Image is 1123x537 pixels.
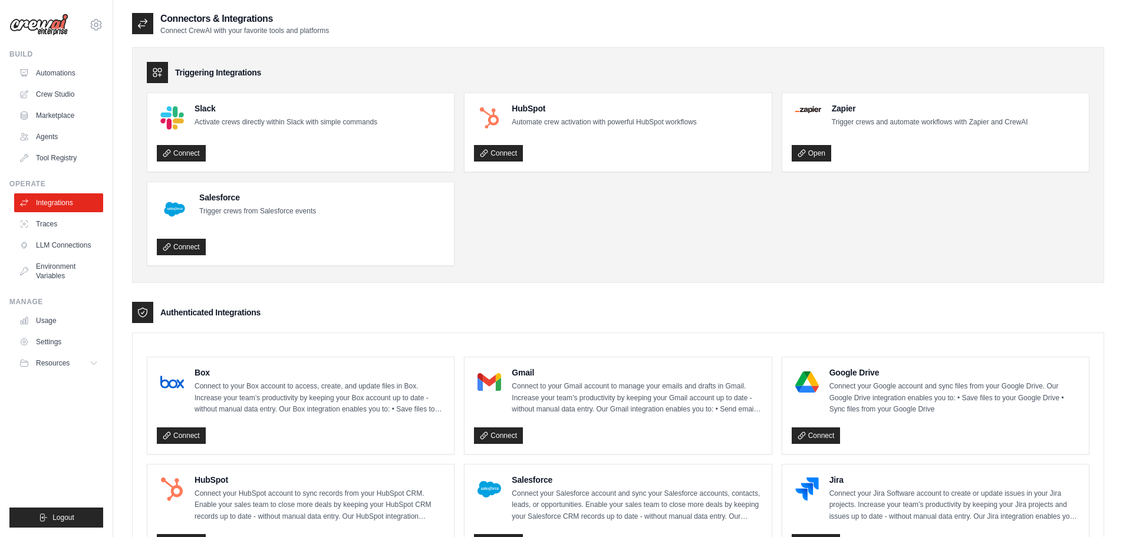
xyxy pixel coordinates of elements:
h4: Zapier [832,103,1028,114]
p: Trigger crews and automate workflows with Zapier and CrewAI [832,117,1028,129]
img: HubSpot Logo [477,106,501,130]
h2: Connectors & Integrations [160,12,329,26]
h4: Gmail [512,367,762,378]
a: Tool Registry [14,149,103,167]
span: Resources [36,358,70,368]
a: Connect [792,427,841,444]
img: Slack Logo [160,106,184,130]
p: Trigger crews from Salesforce events [199,206,316,218]
p: Connect to your Box account to access, create, and update files in Box. Increase your team’s prod... [195,381,444,416]
a: Crew Studio [14,85,103,104]
h4: Salesforce [512,474,762,486]
img: Box Logo [160,370,184,394]
p: Connect your Jira Software account to create or update issues in your Jira projects. Increase you... [829,488,1079,523]
img: HubSpot Logo [160,477,184,501]
h4: Google Drive [829,367,1079,378]
img: Salesforce Logo [160,195,189,223]
p: Connect your Salesforce account and sync your Salesforce accounts, contacts, leads, or opportunit... [512,488,762,523]
a: Connect [157,239,206,255]
img: Zapier Logo [795,106,821,113]
img: Logo [9,14,68,36]
span: Logout [52,513,74,522]
div: Manage [9,297,103,307]
p: Automate crew activation with powerful HubSpot workflows [512,117,696,129]
a: Agents [14,127,103,146]
h4: Jira [829,474,1079,486]
button: Logout [9,508,103,528]
a: Settings [14,332,103,351]
img: Gmail Logo [477,370,501,394]
h4: HubSpot [195,474,444,486]
h3: Triggering Integrations [175,67,261,78]
h4: Box [195,367,444,378]
p: Connect your HubSpot account to sync records from your HubSpot CRM. Enable your sales team to clo... [195,488,444,523]
a: Connect [157,145,206,162]
a: Connect [474,427,523,444]
img: Jira Logo [795,477,819,501]
a: Open [792,145,831,162]
h4: Salesforce [199,192,316,203]
a: Connect [157,427,206,444]
a: Environment Variables [14,257,103,285]
p: Connect to your Gmail account to manage your emails and drafts in Gmail. Increase your team’s pro... [512,381,762,416]
a: Usage [14,311,103,330]
button: Resources [14,354,103,373]
img: Google Drive Logo [795,370,819,394]
img: Salesforce Logo [477,477,501,501]
div: Operate [9,179,103,189]
a: Connect [474,145,523,162]
h3: Authenticated Integrations [160,307,261,318]
div: Build [9,50,103,59]
h4: HubSpot [512,103,696,114]
p: Activate crews directly within Slack with simple commands [195,117,377,129]
p: Connect CrewAI with your favorite tools and platforms [160,26,329,35]
a: LLM Connections [14,236,103,255]
h4: Slack [195,103,377,114]
a: Integrations [14,193,103,212]
a: Marketplace [14,106,103,125]
a: Automations [14,64,103,83]
p: Connect your Google account and sync files from your Google Drive. Our Google Drive integration e... [829,381,1079,416]
a: Traces [14,215,103,233]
